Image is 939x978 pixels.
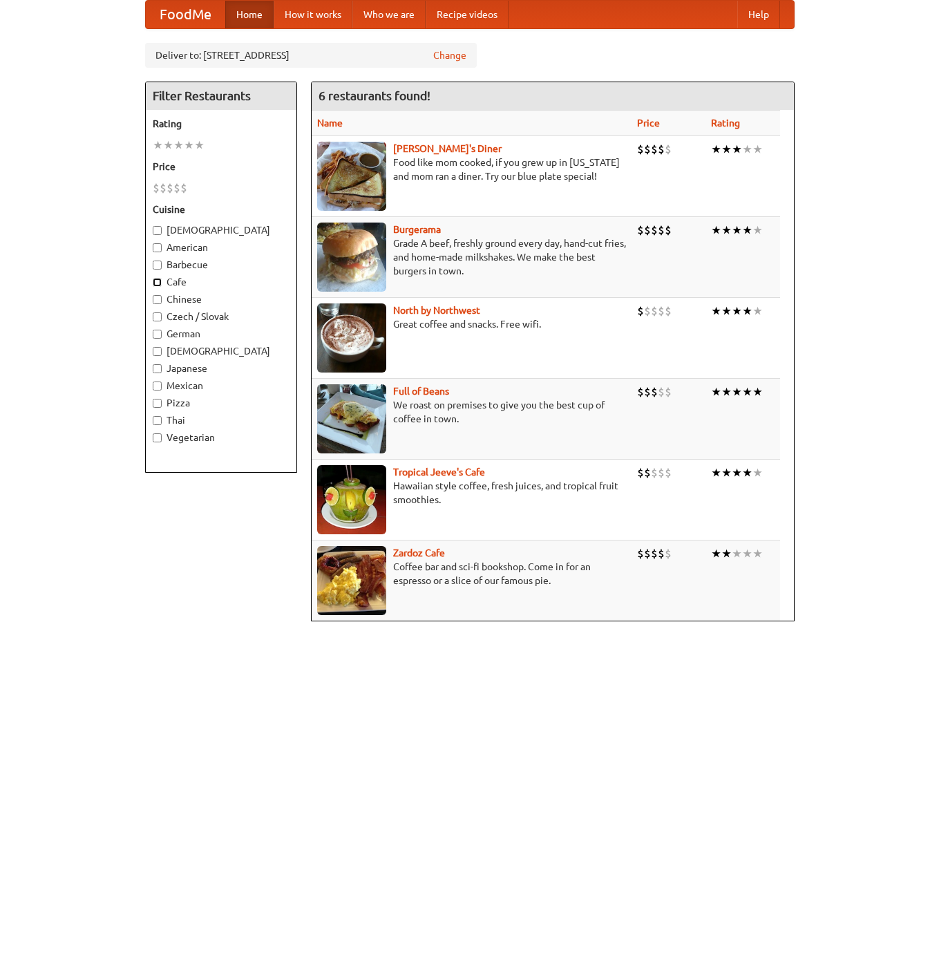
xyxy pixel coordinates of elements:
[658,142,665,157] li: $
[732,384,742,399] li: ★
[153,433,162,442] input: Vegetarian
[752,384,763,399] li: ★
[721,465,732,480] li: ★
[153,138,163,153] li: ★
[711,384,721,399] li: ★
[658,223,665,238] li: $
[153,312,162,321] input: Czech / Slovak
[153,180,160,196] li: $
[393,467,485,478] a: Tropical Jeeve's Cafe
[393,143,502,154] a: [PERSON_NAME]'s Diner
[737,1,780,28] a: Help
[317,317,626,331] p: Great coffee and snacks. Free wifi.
[153,347,162,356] input: [DEMOGRAPHIC_DATA]
[153,310,290,323] label: Czech / Slovak
[637,117,660,129] a: Price
[711,546,721,561] li: ★
[317,156,626,183] p: Food like mom cooked, if you grew up in [US_STATE] and mom ran a diner. Try our blue plate special!
[319,89,430,102] ng-pluralize: 6 restaurants found!
[658,465,665,480] li: $
[732,546,742,561] li: ★
[665,384,672,399] li: $
[752,303,763,319] li: ★
[732,303,742,319] li: ★
[637,142,644,157] li: $
[393,224,441,235] b: Burgerama
[153,431,290,444] label: Vegetarian
[644,223,651,238] li: $
[637,384,644,399] li: $
[317,398,626,426] p: We roast on premises to give you the best cup of coffee in town.
[742,546,752,561] li: ★
[153,327,290,341] label: German
[153,295,162,304] input: Chinese
[167,180,173,196] li: $
[153,396,290,410] label: Pizza
[651,223,658,238] li: $
[752,142,763,157] li: ★
[173,138,184,153] li: ★
[163,138,173,153] li: ★
[153,243,162,252] input: American
[317,223,386,292] img: burgerama.jpg
[651,546,658,561] li: $
[732,223,742,238] li: ★
[752,223,763,238] li: ★
[721,546,732,561] li: ★
[153,275,290,289] label: Cafe
[317,384,386,453] img: beans.jpg
[742,465,752,480] li: ★
[153,364,162,373] input: Japanese
[317,303,386,373] img: north.jpg
[153,382,162,391] input: Mexican
[153,344,290,358] label: [DEMOGRAPHIC_DATA]
[721,303,732,319] li: ★
[153,278,162,287] input: Cafe
[665,142,672,157] li: $
[153,203,290,216] h5: Cuisine
[742,223,752,238] li: ★
[317,465,386,534] img: jeeves.jpg
[433,48,466,62] a: Change
[225,1,274,28] a: Home
[711,303,721,319] li: ★
[711,465,721,480] li: ★
[426,1,509,28] a: Recipe videos
[153,258,290,272] label: Barbecue
[173,180,180,196] li: $
[742,142,752,157] li: ★
[146,82,296,110] h4: Filter Restaurants
[665,223,672,238] li: $
[180,180,187,196] li: $
[637,223,644,238] li: $
[153,241,290,254] label: American
[752,465,763,480] li: ★
[153,413,290,427] label: Thai
[317,236,626,278] p: Grade A beef, freshly ground every day, hand-cut fries, and home-made milkshakes. We make the bes...
[721,384,732,399] li: ★
[665,546,672,561] li: $
[393,547,445,558] a: Zardoz Cafe
[393,305,480,316] a: North by Northwest
[658,303,665,319] li: $
[153,361,290,375] label: Japanese
[711,223,721,238] li: ★
[317,479,626,507] p: Hawaiian style coffee, fresh juices, and tropical fruit smoothies.
[352,1,426,28] a: Who we are
[732,465,742,480] li: ★
[153,226,162,235] input: [DEMOGRAPHIC_DATA]
[742,384,752,399] li: ★
[644,303,651,319] li: $
[145,43,477,68] div: Deliver to: [STREET_ADDRESS]
[721,142,732,157] li: ★
[153,160,290,173] h5: Price
[644,465,651,480] li: $
[153,261,162,270] input: Barbecue
[393,386,449,397] a: Full of Beans
[160,180,167,196] li: $
[153,292,290,306] label: Chinese
[317,142,386,211] img: sallys.jpg
[194,138,205,153] li: ★
[317,546,386,615] img: zardoz.jpg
